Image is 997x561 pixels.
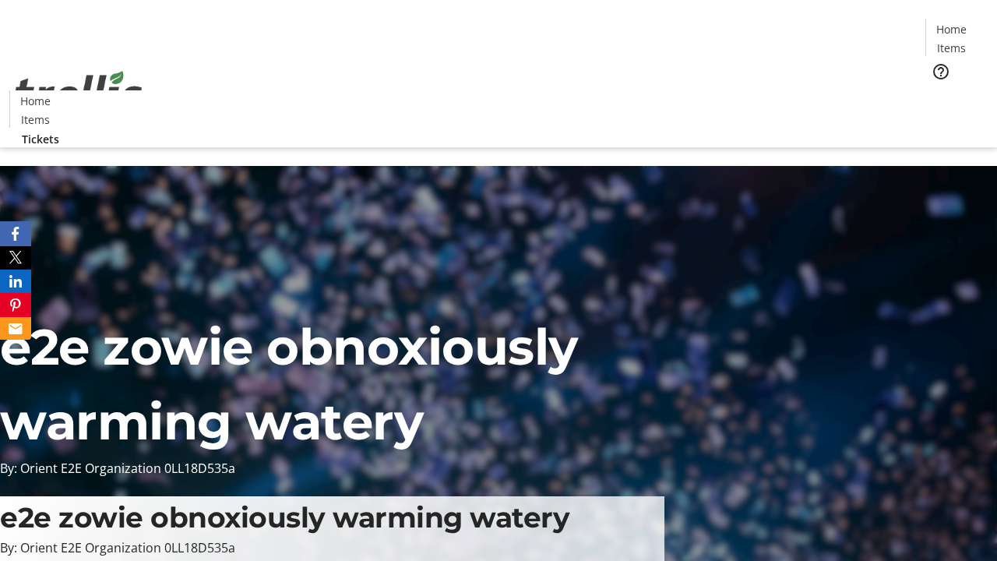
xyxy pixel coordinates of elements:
a: Tickets [9,131,72,147]
a: Tickets [925,90,988,107]
a: Home [926,21,976,37]
span: Home [20,93,51,109]
img: Orient E2E Organization 0LL18D535a's Logo [9,54,148,132]
a: Home [10,93,60,109]
span: Tickets [938,90,975,107]
span: Items [937,40,966,56]
span: Items [21,111,50,128]
span: Tickets [22,131,59,147]
a: Items [926,40,976,56]
a: Items [10,111,60,128]
span: Home [936,21,967,37]
button: Help [925,56,956,87]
